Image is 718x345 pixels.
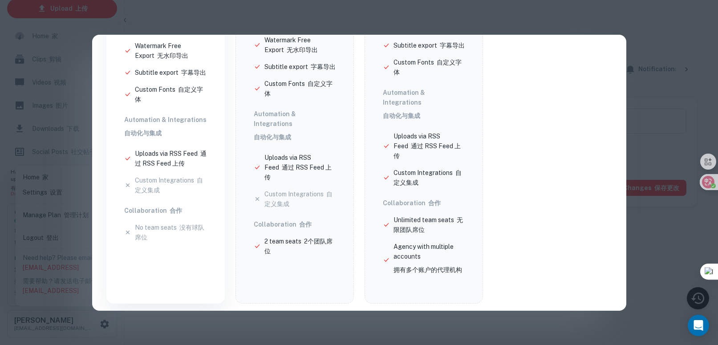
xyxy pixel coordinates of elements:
h6: Automation & Integrations [124,115,207,142]
p: Custom Fonts [135,85,207,104]
p: Uploads via RSS Feed [393,131,465,161]
p: Subtitle export [135,68,206,77]
p: Subtitle export [264,62,336,72]
font: 字幕导出 [311,63,336,70]
font: 无限团队席位 [393,216,463,233]
p: Custom Integrations [264,189,336,209]
p: Agency with multiple accounts [393,242,465,278]
h6: Automation & Integrations [383,88,465,124]
p: Uploads via RSS Feed [264,153,336,182]
font: 自动化与集成 [124,130,162,137]
p: Custom Integrations [393,168,465,187]
font: 自动化与集成 [383,112,420,119]
font: 字幕导出 [181,69,206,76]
font: 合作 [170,207,182,214]
h6: Collaboration [383,198,465,208]
div: Open Intercom Messenger [688,315,709,336]
font: 合作 [299,221,312,228]
font: 通过 RSS Feed 上传 [264,164,332,181]
p: Custom Fonts [393,57,465,77]
font: 自定义字体 [393,59,462,76]
font: 合作 [428,199,441,207]
font: 自定义集成 [393,169,462,186]
p: Watermark Free Export [135,41,207,61]
font: 字幕导出 [440,42,465,49]
font: 无水印导出 [157,52,188,59]
font: 拥有多个账户的代理机构 [393,266,462,273]
p: Uploads via RSS Feed [135,149,207,168]
font: 无水印导出 [287,46,318,53]
p: Custom Fonts [264,79,336,98]
font: 自动化与集成 [254,134,291,141]
p: Subtitle export [393,41,465,50]
h6: Collaboration [124,206,207,215]
p: Custom Integrations [135,175,207,195]
h6: Automation & Integrations [254,109,336,146]
p: Unlimited team seats [393,215,465,235]
p: No team seats [135,223,207,242]
h6: Collaboration [254,219,336,229]
font: 通过 RSS Feed 上传 [393,142,461,159]
p: Watermark Free Export [264,35,336,55]
p: 2 team seats [264,236,336,256]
